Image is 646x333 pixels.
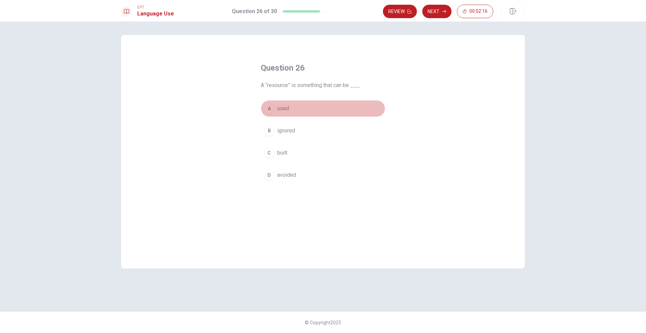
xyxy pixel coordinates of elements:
button: Aused [261,100,385,117]
div: C [264,148,275,158]
button: Cbuilt [261,144,385,161]
button: Davoided [261,167,385,183]
span: 00:02:16 [469,9,488,14]
div: B [264,125,275,136]
button: 00:02:16 [457,5,493,18]
span: avoided [277,171,296,179]
span: ignored [277,127,295,135]
button: Next [422,5,452,18]
span: © Copyright 2025 [305,320,341,325]
span: used [277,105,289,113]
div: A [264,103,275,114]
h1: Language Use [137,10,174,18]
div: D [264,170,275,180]
button: Review [383,5,417,18]
span: built [277,149,287,157]
span: A “resource” is something that can be ___. [261,81,385,89]
h1: Question 26 of 30 [232,7,277,15]
button: Bignored [261,122,385,139]
h4: Question 26 [261,63,385,73]
span: EPT [137,5,174,10]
